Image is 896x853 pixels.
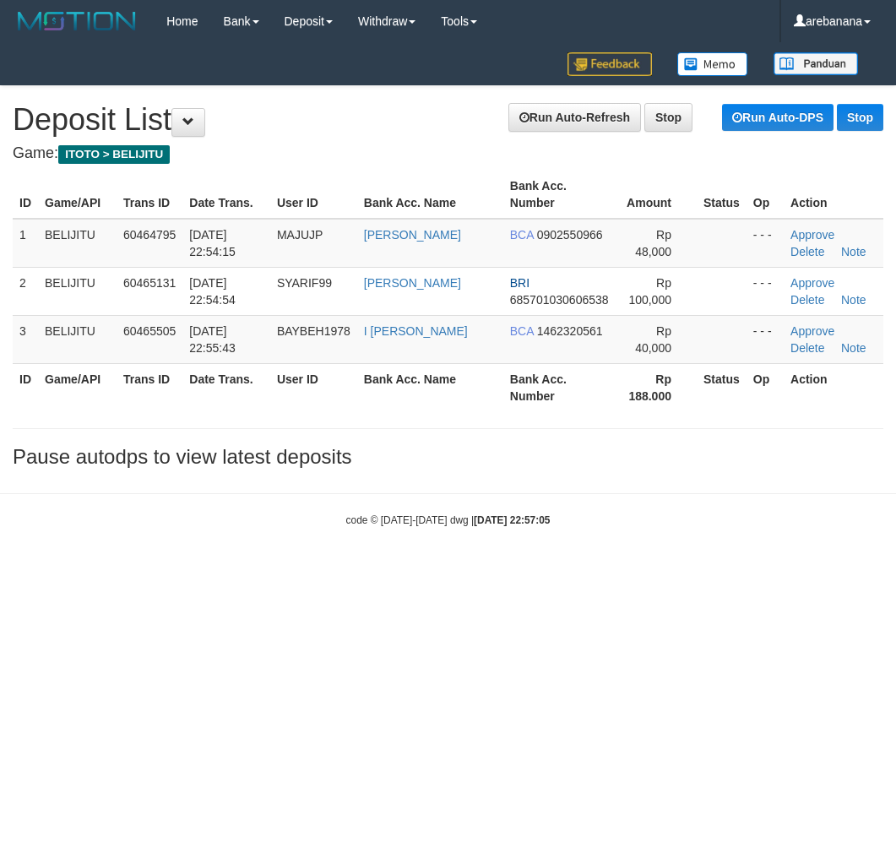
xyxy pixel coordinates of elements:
[510,324,534,338] span: BCA
[189,228,236,258] span: [DATE] 22:54:15
[357,171,503,219] th: Bank Acc. Name
[364,276,461,290] a: [PERSON_NAME]
[13,446,883,468] h3: Pause autodps to view latest deposits
[841,341,866,355] a: Note
[510,228,534,242] span: BCA
[189,276,236,307] span: [DATE] 22:54:54
[616,171,697,219] th: Amount
[790,245,824,258] a: Delete
[841,293,866,307] a: Note
[508,103,641,132] a: Run Auto-Refresh
[747,315,784,363] td: - - -
[117,171,182,219] th: Trans ID
[567,52,652,76] img: Feedback.jpg
[474,514,550,526] strong: [DATE] 22:57:05
[510,293,609,307] span: 685701030606538
[182,363,270,411] th: Date Trans.
[510,276,529,290] span: BRI
[13,103,883,137] h1: Deposit List
[616,363,697,411] th: Rp 188.000
[628,276,671,307] span: Rp 100,000
[784,363,883,411] th: Action
[270,171,357,219] th: User ID
[357,363,503,411] th: Bank Acc. Name
[13,363,38,411] th: ID
[270,363,357,411] th: User ID
[722,104,834,131] a: Run Auto-DPS
[346,514,551,526] small: code © [DATE]-[DATE] dwg |
[58,145,170,164] span: ITOTO > BELIJITU
[790,293,824,307] a: Delete
[38,219,117,268] td: BELIJITU
[13,219,38,268] td: 1
[123,228,176,242] span: 60464795
[277,276,332,290] span: SYARIF99
[697,171,747,219] th: Status
[13,145,883,162] h4: Game:
[277,324,350,338] span: BAYBEH1978
[747,219,784,268] td: - - -
[747,363,784,411] th: Op
[774,52,858,75] img: panduan.png
[537,324,603,338] span: 1462320561
[784,171,883,219] th: Action
[364,324,468,338] a: I [PERSON_NAME]
[790,324,834,338] a: Approve
[644,103,692,132] a: Stop
[38,315,117,363] td: BELIJITU
[13,171,38,219] th: ID
[13,267,38,315] td: 2
[537,228,603,242] span: 0902550966
[364,228,461,242] a: [PERSON_NAME]
[277,228,323,242] span: MAJUJP
[13,8,141,34] img: MOTION_logo.png
[635,228,671,258] span: Rp 48,000
[841,245,866,258] a: Note
[117,363,182,411] th: Trans ID
[677,52,748,76] img: Button%20Memo.svg
[38,171,117,219] th: Game/API
[38,363,117,411] th: Game/API
[503,171,616,219] th: Bank Acc. Number
[635,324,671,355] span: Rp 40,000
[837,104,883,131] a: Stop
[747,267,784,315] td: - - -
[747,171,784,219] th: Op
[182,171,270,219] th: Date Trans.
[790,276,834,290] a: Approve
[503,363,616,411] th: Bank Acc. Number
[123,276,176,290] span: 60465131
[790,341,824,355] a: Delete
[123,324,176,338] span: 60465505
[790,228,834,242] a: Approve
[13,315,38,363] td: 3
[189,324,236,355] span: [DATE] 22:55:43
[38,267,117,315] td: BELIJITU
[697,363,747,411] th: Status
